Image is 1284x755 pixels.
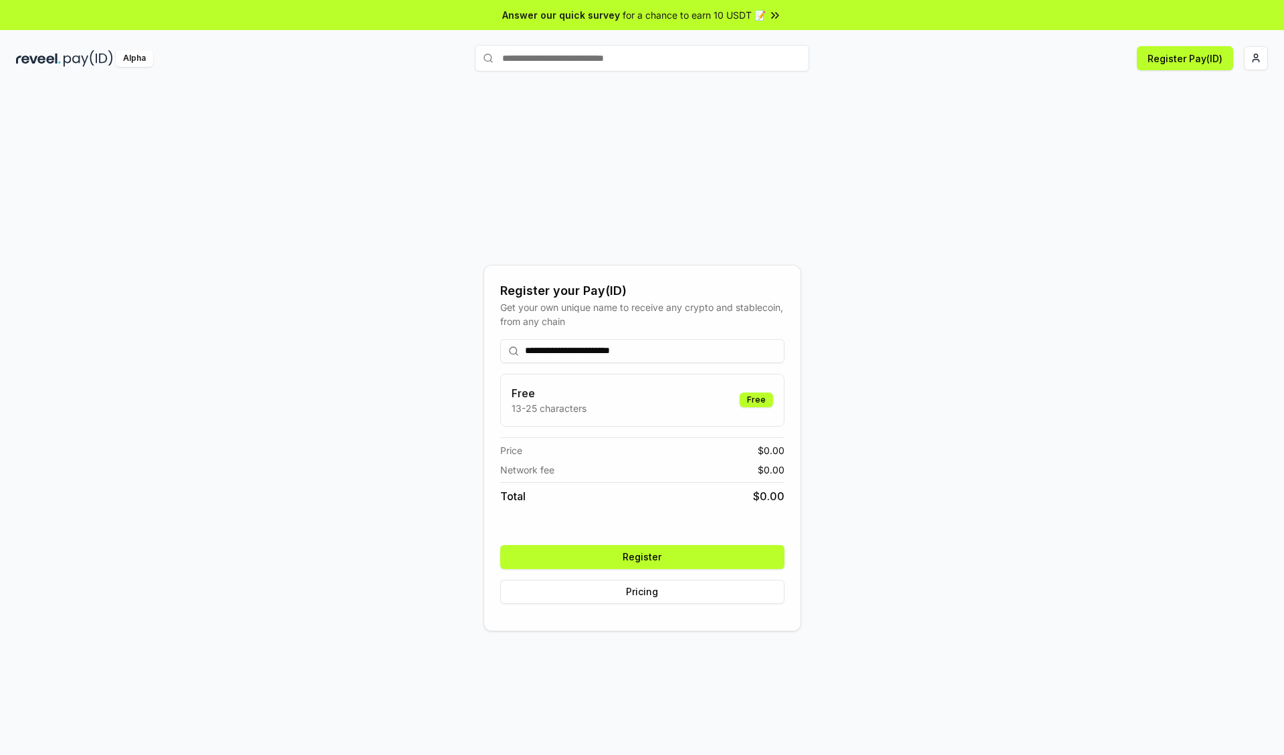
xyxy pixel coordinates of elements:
[16,50,61,67] img: reveel_dark
[740,393,773,407] div: Free
[512,401,586,415] p: 13-25 characters
[116,50,153,67] div: Alpha
[64,50,113,67] img: pay_id
[500,282,784,300] div: Register your Pay(ID)
[753,488,784,504] span: $ 0.00
[500,545,784,569] button: Register
[500,443,522,457] span: Price
[758,463,784,477] span: $ 0.00
[623,8,766,22] span: for a chance to earn 10 USDT 📝
[512,385,586,401] h3: Free
[500,463,554,477] span: Network fee
[500,488,526,504] span: Total
[500,300,784,328] div: Get your own unique name to receive any crypto and stablecoin, from any chain
[502,8,620,22] span: Answer our quick survey
[758,443,784,457] span: $ 0.00
[1137,46,1233,70] button: Register Pay(ID)
[500,580,784,604] button: Pricing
